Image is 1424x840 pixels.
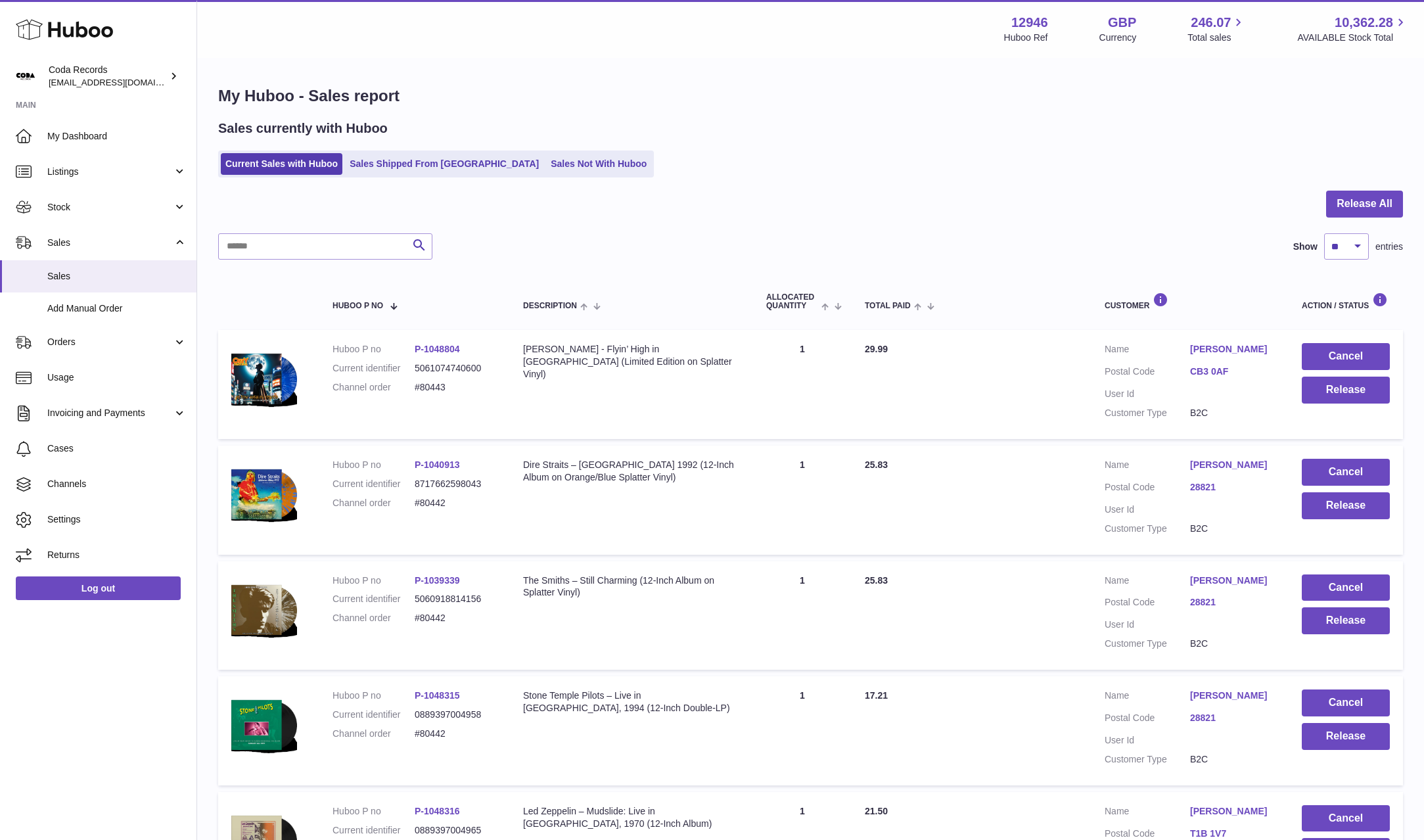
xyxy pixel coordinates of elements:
dt: Huboo P no [333,459,415,471]
label: Show [1293,241,1318,253]
div: Huboo Ref [1004,32,1048,44]
a: 28821 [1190,481,1275,494]
a: P-1040913 [415,459,460,470]
dt: Name [1105,574,1190,590]
a: [PERSON_NAME] [1190,574,1275,587]
a: 28821 [1190,596,1275,609]
dd: B2C [1190,523,1275,535]
a: P-1039339 [415,575,460,586]
span: 246.07 [1191,14,1231,32]
span: Channels [47,478,187,490]
div: Led Zeppelin – Mudslide: Live in [GEOGRAPHIC_DATA], 1970 (12-Inch Album) [523,805,740,830]
div: Coda Records [49,64,167,89]
a: P-1048804 [415,344,460,354]
td: 1 [753,561,852,670]
strong: 12946 [1011,14,1048,32]
dd: B2C [1190,638,1275,650]
span: Total paid [865,302,911,310]
a: [PERSON_NAME] [1190,805,1275,818]
img: 1743010356.png [231,574,297,645]
dt: Current identifier [333,824,415,837]
span: Cases [47,442,187,455]
dd: 0889397004965 [415,824,497,837]
dt: Huboo P no [333,805,415,818]
a: 28821 [1190,712,1275,724]
div: Customer [1105,292,1275,310]
h1: My Huboo - Sales report [218,85,1403,106]
div: [PERSON_NAME] - Flyin’ High in [GEOGRAPHIC_DATA] (Limited Edition on Splatter Vinyl) [523,343,740,381]
span: Stock [47,201,173,214]
div: Currency [1099,32,1137,44]
dt: Name [1105,689,1190,705]
dd: #80442 [415,728,497,740]
button: Release [1302,377,1390,404]
dd: 5060918814156 [415,593,497,605]
a: [PERSON_NAME] [1190,689,1275,702]
button: Cancel [1302,343,1390,370]
dt: Postal Code [1105,365,1190,381]
button: Cancel [1302,459,1390,486]
button: Release All [1326,191,1403,218]
button: Release [1302,607,1390,634]
img: 1744363618.png [231,459,297,530]
span: Total sales [1187,32,1246,44]
span: Settings [47,513,187,526]
span: Sales [47,237,173,249]
a: Sales Shipped From [GEOGRAPHIC_DATA] [345,153,543,175]
dd: B2C [1190,407,1275,419]
a: Log out [16,576,181,600]
dt: Postal Code [1105,596,1190,612]
button: Cancel [1302,574,1390,601]
a: P-1048316 [415,806,460,816]
span: Orders [47,336,173,348]
dt: Current identifier [333,709,415,721]
span: AVAILABLE Stock Total [1297,32,1408,44]
dt: Huboo P no [333,574,415,587]
a: 246.07 Total sales [1187,14,1246,44]
dt: Name [1105,805,1190,821]
a: Sales Not With Huboo [546,153,651,175]
div: Dire Straits – [GEOGRAPHIC_DATA] 1992 (12-Inch Album on Orange/Blue Splatter Vinyl) [523,459,740,484]
span: Invoicing and Payments [47,407,173,419]
dt: Channel order [333,497,415,509]
a: [PERSON_NAME] [1190,343,1275,356]
dd: 0889397004958 [415,709,497,721]
a: CB3 0AF [1190,365,1275,378]
dd: #80442 [415,612,497,624]
span: Sales [47,270,187,283]
dt: Postal Code [1105,712,1190,728]
img: haz@pcatmedia.com [16,66,35,86]
span: Description [523,302,577,310]
dt: Customer Type [1105,753,1190,766]
strong: GBP [1108,14,1136,32]
button: Release [1302,723,1390,750]
dd: #80443 [415,381,497,394]
dt: User Id [1105,503,1190,516]
dt: Name [1105,459,1190,475]
div: Action / Status [1302,292,1390,310]
span: ALLOCATED Quantity [766,293,818,310]
dt: Huboo P no [333,689,415,702]
span: Add Manual Order [47,302,187,315]
dt: Current identifier [333,478,415,490]
span: 29.99 [865,344,888,354]
span: [EMAIL_ADDRESS][DOMAIN_NAME] [49,77,193,87]
td: 1 [753,446,852,555]
span: 21.50 [865,806,888,816]
dt: Customer Type [1105,638,1190,650]
img: 1750685789.png [231,343,297,414]
dt: Channel order [333,728,415,740]
span: entries [1375,241,1403,253]
span: 25.83 [865,459,888,470]
dd: 8717662598043 [415,478,497,490]
dt: Name [1105,343,1190,359]
div: The Smiths – Still Charming (12-Inch Album on Splatter Vinyl) [523,574,740,599]
span: Listings [47,166,173,178]
span: Huboo P no [333,302,383,310]
span: My Dashboard [47,130,187,143]
span: Usage [47,371,187,384]
span: 10,362.28 [1335,14,1393,32]
button: Release [1302,492,1390,519]
dd: #80442 [415,497,497,509]
h2: Sales currently with Huboo [218,120,388,137]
